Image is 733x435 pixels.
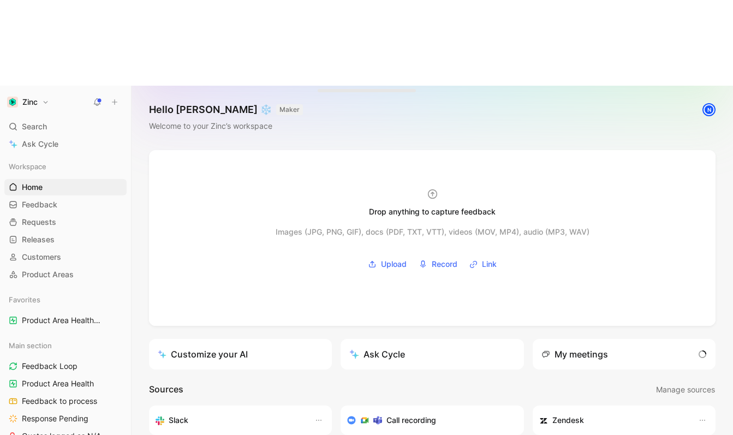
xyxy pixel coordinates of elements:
a: Home [4,179,127,195]
a: Requests [4,214,127,230]
span: Feedback to process [22,396,97,407]
div: My meetings [541,348,608,361]
a: Feedback to process [4,393,127,409]
h3: Slack [169,414,188,427]
span: Releases [22,234,55,245]
div: Ask Cycle [349,348,405,361]
h3: Call recording [386,414,436,427]
div: Sync customers and create docs [539,414,687,427]
button: Ask Cycle [341,339,523,370]
a: Feedback [4,196,127,213]
div: Welcome to your Zinc’s workspace [149,120,303,133]
span: Manage sources [656,383,715,396]
div: Main section [4,337,127,354]
a: Product Area HealthMain section [4,312,127,329]
a: Product Areas [4,266,127,283]
div: Favorites [4,291,127,308]
h2: Sources [149,383,183,397]
span: Product Area Health [22,315,105,326]
a: Feedback Loop [4,358,127,374]
h1: Zinc [22,97,38,107]
button: ZincZinc [4,94,52,110]
button: Record [415,256,461,272]
img: Zinc [7,97,18,108]
button: MAKER [276,104,303,115]
span: Search [22,120,47,133]
span: Upload [381,258,407,271]
a: Product Area Health [4,376,127,392]
div: Workspace [4,158,127,175]
h1: Hello [PERSON_NAME] ❄️ [149,103,303,116]
span: Feedback [22,199,57,210]
div: Drop anything to capture feedback [369,205,496,218]
a: Response Pending [4,410,127,427]
span: Ask Cycle [22,138,58,151]
a: Ask Cycle [4,136,127,152]
div: N [704,104,714,115]
button: Upload [364,256,410,272]
a: Customize your AI [149,339,332,370]
a: Customers [4,249,127,265]
div: Sync your customers, send feedback and get updates in Slack [156,414,303,427]
span: Product Area Health [22,378,94,389]
span: Home [22,182,43,193]
span: Workspace [9,161,46,172]
span: Product Areas [22,269,74,280]
div: Customize your AI [158,348,248,361]
span: Requests [22,217,56,228]
div: Search [4,118,127,135]
span: Record [432,258,457,271]
span: Main section [9,340,52,351]
button: Manage sources [655,383,716,397]
span: Favorites [9,294,40,305]
span: Link [482,258,497,271]
a: Releases [4,231,127,248]
button: Link [466,256,500,272]
span: Customers [22,252,61,263]
div: Record & transcribe meetings from Zoom, Meet & Teams. [347,414,508,427]
span: Feedback Loop [22,361,78,372]
span: Response Pending [22,413,88,424]
div: Images (JPG, PNG, GIF), docs (PDF, TXT, VTT), videos (MOV, MP4), audio (MP3, WAV) [276,225,589,239]
h3: Zendesk [552,414,584,427]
